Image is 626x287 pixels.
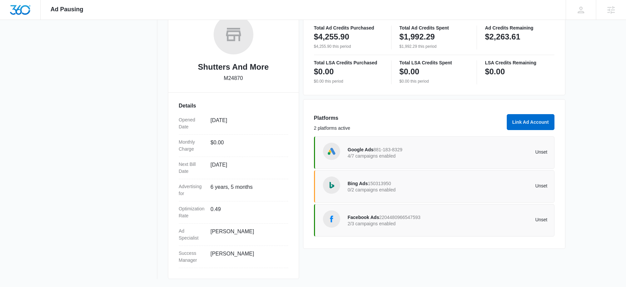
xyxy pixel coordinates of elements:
p: $1,992.29 [399,32,435,42]
div: Ad Specialist[PERSON_NAME] [179,224,288,246]
span: Ad Pausing [51,6,83,13]
dd: [PERSON_NAME] [211,228,283,242]
p: $0.00 [314,66,334,77]
dt: Monthly Charge [179,139,205,153]
a: Facebook AdsFacebook Ads22044809665475932/3 campaigns enabledUnset [314,204,554,237]
p: 2/3 campaigns enabled [348,221,448,226]
h3: Details [179,102,288,110]
dt: Opened Date [179,116,205,130]
dd: 6 years, 5 months [211,183,283,197]
p: Total Ad Credits Spent [399,26,469,30]
a: Bing AdsBing Ads1503139500/2 campaigns enabledUnset [314,170,554,203]
button: Link Ad Account [507,114,554,130]
p: M24870 [224,74,243,82]
p: $1,992.29 this period [399,43,469,49]
p: $2,263.61 [485,32,520,42]
span: Bing Ads [348,181,368,186]
p: 0/2 campaigns enabled [348,187,448,192]
img: Google Ads [327,146,337,156]
p: Total Ad Credits Purchased [314,26,383,30]
p: 4/7 campaigns enabled [348,154,448,158]
span: Facebook Ads [348,215,379,220]
div: Next Bill Date[DATE] [179,157,288,179]
p: $0.00 this period [314,78,383,84]
h2: Shutters And More [198,61,269,73]
p: Unset [447,183,548,188]
dt: Next Bill Date [179,161,205,175]
dd: [DATE] [211,161,283,175]
p: $0.00 [485,66,505,77]
div: Opened Date[DATE] [179,112,288,135]
p: Ad Credits Remaining [485,26,554,30]
p: 2 platforms active [314,125,503,132]
p: $4,255.90 [314,32,349,42]
p: Total LSA Credits Spent [399,60,469,65]
p: Unset [447,150,548,154]
dd: 0.49 [211,205,283,219]
div: Optimization Rate0.49 [179,201,288,224]
div: Advertising for6 years, 5 months [179,179,288,201]
div: Success Manager[PERSON_NAME] [179,246,288,268]
span: 2204480966547593 [379,215,421,220]
img: Facebook Ads [327,214,337,224]
a: Google AdsGoogle Ads881-183-83294/7 campaigns enabledUnset [314,136,554,169]
p: LSA Credits Remaining [485,60,554,65]
span: Google Ads [348,147,374,152]
h3: Platforms [314,114,503,122]
p: $0.00 [399,66,419,77]
span: 150313950 [368,181,391,186]
span: 881-183-8329 [374,147,402,152]
div: Monthly Charge$0.00 [179,135,288,157]
p: $4,255.90 this period [314,43,383,49]
dt: Success Manager [179,250,205,264]
p: Total LSA Credits Purchased [314,60,383,65]
img: Bing Ads [327,180,337,190]
dt: Advertising for [179,183,205,197]
dt: Ad Specialist [179,228,205,242]
dd: [DATE] [211,116,283,130]
dt: Optimization Rate [179,205,205,219]
p: Unset [447,217,548,222]
dd: $0.00 [211,139,283,153]
p: $0.00 this period [399,78,469,84]
dd: [PERSON_NAME] [211,250,283,264]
